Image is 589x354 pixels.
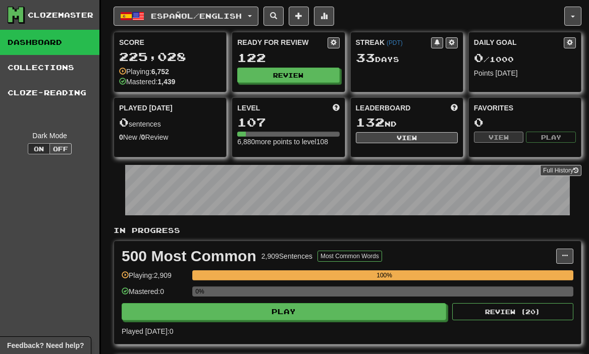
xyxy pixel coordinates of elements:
[289,7,309,26] button: Add sentence to collection
[122,249,256,264] div: 500 Most Common
[356,103,411,113] span: Leaderboard
[333,103,340,113] span: Score more points to level up
[119,132,221,142] div: New / Review
[28,10,93,20] div: Clozemaster
[451,103,458,113] span: This week in points, UTC
[119,77,175,87] div: Mastered:
[119,50,221,63] div: 225,028
[356,50,375,65] span: 33
[122,327,173,335] span: Played [DATE]: 0
[452,303,573,320] button: Review (20)
[474,50,484,65] span: 0
[119,133,123,141] strong: 0
[119,116,221,129] div: sentences
[122,286,187,303] div: Mastered: 0
[7,340,84,350] span: Open feedback widget
[526,132,576,143] button: Play
[387,39,403,46] a: (PDT)
[474,103,576,113] div: Favorites
[356,116,458,129] div: nd
[119,67,169,77] div: Playing:
[356,37,431,47] div: Streak
[237,103,260,113] span: Level
[141,133,145,141] strong: 0
[114,225,581,235] p: In Progress
[8,131,92,141] div: Dark Mode
[474,116,576,129] div: 0
[237,116,339,129] div: 107
[237,37,327,47] div: Ready for Review
[474,132,524,143] button: View
[317,251,382,262] button: Most Common Words
[540,165,581,176] a: Full History
[49,143,72,154] button: Off
[157,78,175,86] strong: 1,439
[474,55,514,64] span: / 1000
[356,51,458,65] div: Day s
[119,115,129,129] span: 0
[237,68,339,83] button: Review
[356,115,385,129] span: 132
[474,37,564,48] div: Daily Goal
[263,7,284,26] button: Search sentences
[151,12,242,20] span: Español / English
[314,7,334,26] button: More stats
[261,251,312,261] div: 2,909 Sentences
[356,132,458,143] button: View
[28,143,50,154] button: On
[237,51,339,64] div: 122
[114,7,258,26] button: Español/English
[119,103,173,113] span: Played [DATE]
[474,68,576,78] div: Points [DATE]
[237,137,339,147] div: 6,880 more points to level 108
[195,270,573,280] div: 100%
[122,303,446,320] button: Play
[151,68,169,76] strong: 6,752
[119,37,221,47] div: Score
[122,270,187,287] div: Playing: 2,909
